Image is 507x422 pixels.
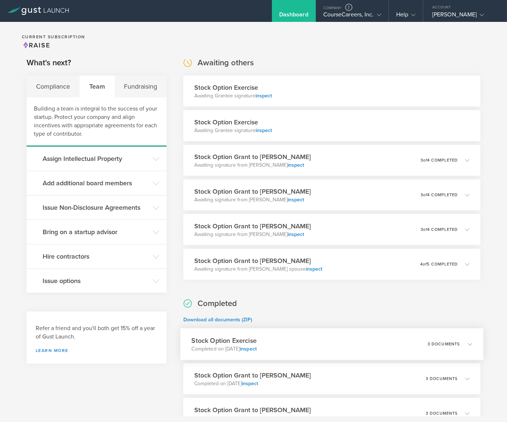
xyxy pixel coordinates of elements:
a: inspect [288,197,304,203]
a: inspect [256,93,272,99]
a: inspect [256,127,272,133]
p: Awaiting signature from [PERSON_NAME] spouse [194,266,322,273]
p: 3 4 completed [421,228,458,232]
p: Awaiting Grantee signature [194,127,272,134]
h3: Add additional board members [43,178,149,188]
h3: Stock Option Grant to [PERSON_NAME] [194,256,322,266]
p: Completed on [DATE] [194,380,311,387]
a: inspect [242,380,258,387]
em: of [423,262,427,267]
a: Learn more [36,348,157,353]
h3: Stock Option Grant to [PERSON_NAME] [194,152,311,162]
em: of [423,158,427,163]
h3: Stock Option Exercise [194,117,272,127]
a: inspect [242,415,258,421]
h3: Stock Option Grant to [PERSON_NAME] [194,187,311,196]
h3: Stock Option Exercise [192,336,257,345]
iframe: Chat Widget [471,387,507,422]
h3: Stock Option Grant to [PERSON_NAME] [194,221,311,231]
h3: Stock Option Grant to [PERSON_NAME] [194,405,311,415]
h3: Hire contractors [43,252,149,261]
em: of [423,193,427,197]
p: 4 5 completed [420,262,458,266]
a: Download all documents (ZIP) [183,317,252,323]
p: 3 4 completed [421,193,458,197]
h3: Refer a friend and you'll both get 15% off a year of Gust Launch. [36,324,157,341]
span: Raise [22,41,50,49]
h2: Current Subscription [22,35,85,39]
h2: Awaiting others [198,58,254,68]
div: Team [80,76,115,97]
p: Awaiting Grantee signature [194,92,272,100]
a: inspect [240,346,257,352]
p: 3 documents [426,411,458,415]
h3: Stock Option Grant to [PERSON_NAME] [194,371,311,380]
h3: Issue Non-Disclosure Agreements [43,203,149,212]
p: Completed on [DATE] [194,415,311,422]
div: Fundraising [115,76,167,97]
p: 3 4 completed [421,158,458,162]
div: Help [396,11,416,22]
h3: Issue options [43,276,149,286]
div: Dashboard [279,11,308,22]
div: [PERSON_NAME] [432,11,494,22]
h3: Assign Intellectual Property [43,154,149,163]
a: inspect [288,162,304,168]
div: Building a team is integral to the success of your startup. Protect your company and align incent... [27,97,167,147]
p: Completed on [DATE] [192,345,257,353]
div: Compliance [27,76,80,97]
h3: Bring on a startup advisor [43,227,149,237]
p: 3 documents [428,342,460,346]
div: CourseCareers, Inc. [323,11,381,22]
a: inspect [288,231,304,237]
a: inspect [306,266,322,272]
p: Awaiting signature from [PERSON_NAME] [194,196,311,204]
h2: What's next? [27,58,71,68]
p: 3 documents [426,377,458,381]
p: Awaiting signature from [PERSON_NAME] [194,231,311,238]
h3: Stock Option Exercise [194,83,272,92]
em: of [423,227,427,232]
p: Awaiting signature from [PERSON_NAME] [194,162,311,169]
h2: Completed [198,298,237,309]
